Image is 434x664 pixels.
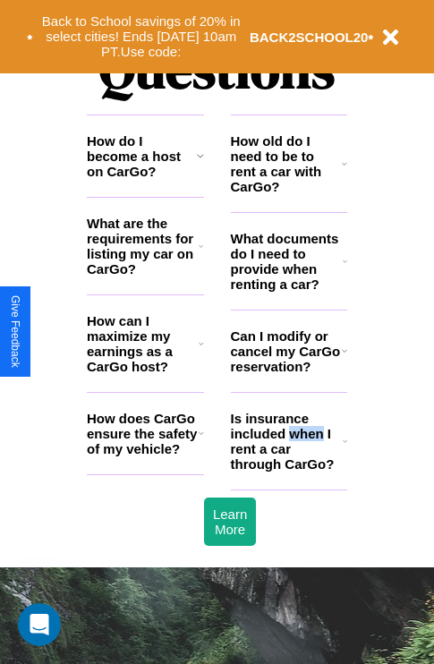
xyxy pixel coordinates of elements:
[250,30,369,45] b: BACK2SCHOOL20
[33,9,250,64] button: Back to School savings of 20% in select cities! Ends [DATE] 10am PT.Use code:
[87,133,197,179] h3: How do I become a host on CarGo?
[9,295,21,368] div: Give Feedback
[231,133,343,194] h3: How old do I need to be to rent a car with CarGo?
[87,313,199,374] h3: How can I maximize my earnings as a CarGo host?
[231,411,343,472] h3: Is insurance included when I rent a car through CarGo?
[87,411,199,456] h3: How does CarGo ensure the safety of my vehicle?
[231,231,344,292] h3: What documents do I need to provide when renting a car?
[87,216,199,277] h3: What are the requirements for listing my car on CarGo?
[18,603,61,646] iframe: Intercom live chat
[204,498,256,546] button: Learn More
[231,328,342,374] h3: Can I modify or cancel my CarGo reservation?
